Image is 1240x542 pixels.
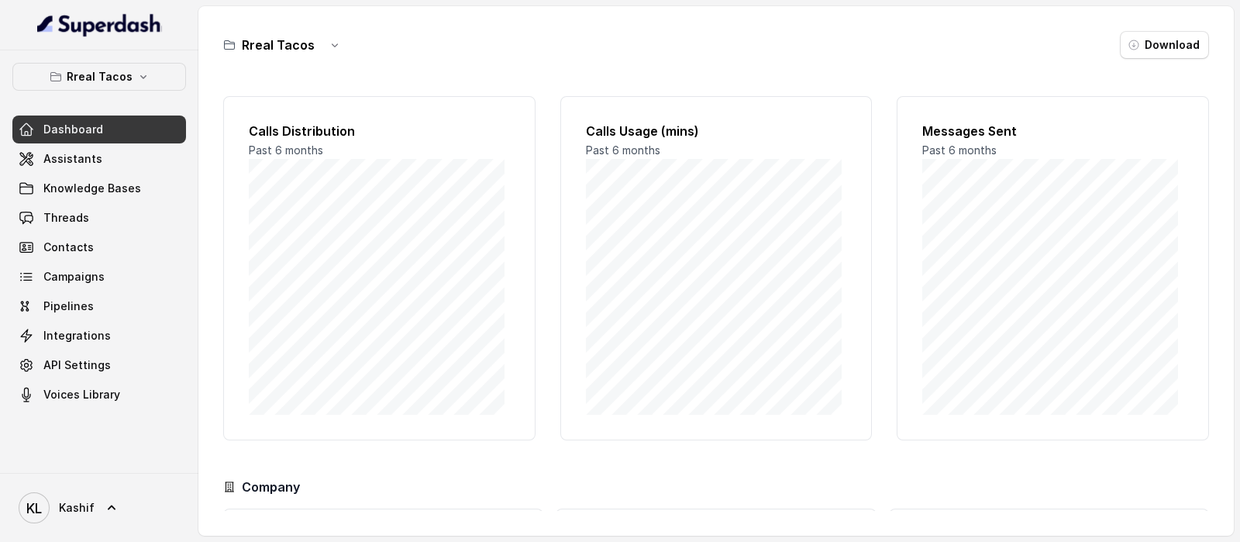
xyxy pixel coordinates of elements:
a: Integrations [12,322,186,350]
span: API Settings [43,357,111,373]
text: KL [26,500,42,516]
a: Voices Library [12,381,186,409]
h2: Messages Sent [922,122,1183,140]
a: Knowledge Bases [12,174,186,202]
span: Dashboard [43,122,103,137]
span: Kashif [59,500,95,516]
a: Dashboard [12,116,186,143]
h3: Company [242,478,300,496]
span: Past 6 months [249,143,323,157]
span: Past 6 months [922,143,997,157]
h2: Calls Usage (mins) [586,122,847,140]
a: Assistants [12,145,186,173]
span: Past 6 months [586,143,660,157]
span: Campaigns [43,269,105,285]
a: Contacts [12,233,186,261]
button: Rreal Tacos [12,63,186,91]
span: Voices Library [43,387,120,402]
img: light.svg [37,12,162,37]
span: Integrations [43,328,111,343]
h3: Rreal Tacos [242,36,315,54]
span: Threads [43,210,89,226]
span: Pipelines [43,299,94,314]
a: API Settings [12,351,186,379]
a: Pipelines [12,292,186,320]
span: Assistants [43,151,102,167]
button: Download [1120,31,1209,59]
span: Contacts [43,240,94,255]
p: Rreal Tacos [67,67,133,86]
a: Kashif [12,486,186,530]
h2: Calls Distribution [249,122,510,140]
a: Threads [12,204,186,232]
a: Campaigns [12,263,186,291]
span: Knowledge Bases [43,181,141,196]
